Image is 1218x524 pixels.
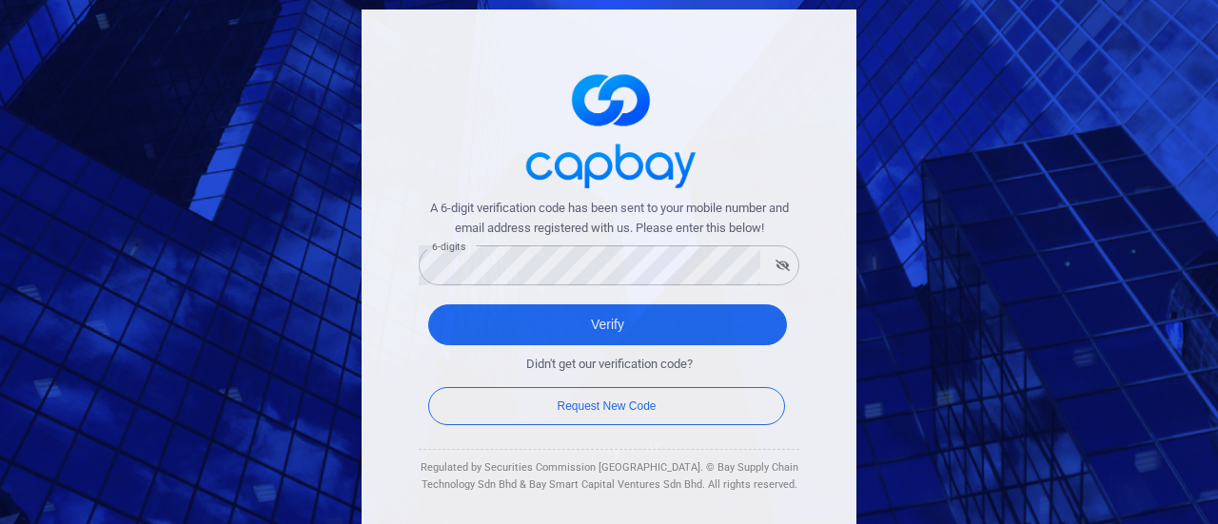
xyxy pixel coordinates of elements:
[526,355,693,375] span: Didn't get our verification code?
[428,304,787,345] button: Verify
[428,387,785,425] button: Request New Code
[419,459,799,493] div: Regulated by Securities Commission [GEOGRAPHIC_DATA]. © Bay Supply Chain Technology Sdn Bhd & Bay...
[432,240,465,254] label: 6-digits
[419,199,799,239] span: A 6-digit verification code has been sent to your mobile number and email address registered with...
[514,57,704,199] img: logo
